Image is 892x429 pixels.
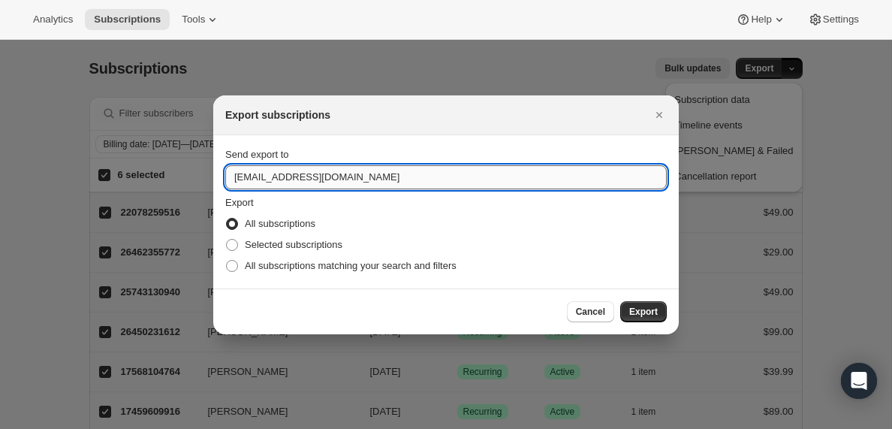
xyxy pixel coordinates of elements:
[85,9,170,30] button: Subscriptions
[823,14,859,26] span: Settings
[33,14,73,26] span: Analytics
[245,239,342,250] span: Selected subscriptions
[727,9,795,30] button: Help
[173,9,229,30] button: Tools
[94,14,161,26] span: Subscriptions
[629,306,658,318] span: Export
[24,9,82,30] button: Analytics
[245,218,315,229] span: All subscriptions
[225,107,330,122] h2: Export subscriptions
[567,301,614,322] button: Cancel
[841,363,877,399] div: Open Intercom Messenger
[182,14,205,26] span: Tools
[620,301,667,322] button: Export
[576,306,605,318] span: Cancel
[245,260,457,271] span: All subscriptions matching your search and filters
[751,14,771,26] span: Help
[799,9,868,30] button: Settings
[225,197,254,208] span: Export
[649,104,670,125] button: Close
[225,149,289,160] span: Send export to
